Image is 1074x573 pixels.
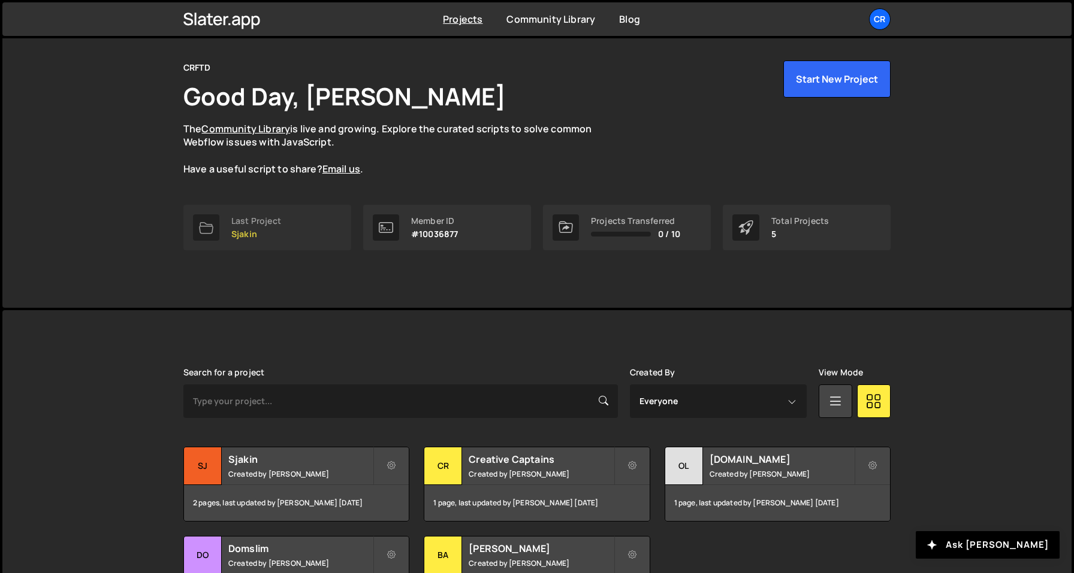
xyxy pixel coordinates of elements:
small: Created by [PERSON_NAME] [228,469,373,479]
p: 5 [771,229,829,239]
div: Sj [184,447,222,485]
input: Type your project... [183,384,618,418]
label: Created By [630,368,675,377]
a: Cr Creative Captains Created by [PERSON_NAME] 1 page, last updated by [PERSON_NAME] [DATE] [424,447,650,522]
div: CRFTD [183,60,210,75]
div: Total Projects [771,216,829,226]
span: 0 / 10 [658,229,680,239]
a: Email us [322,162,360,175]
small: Created by [PERSON_NAME] [710,469,854,479]
div: ol [665,447,703,485]
div: Cr [424,447,462,485]
h2: [DOMAIN_NAME] [710,453,854,466]
button: Start New Project [783,60,891,98]
a: ol [DOMAIN_NAME] Created by [PERSON_NAME] 1 page, last updated by [PERSON_NAME] [DATE] [665,447,891,522]
a: Projects [443,13,482,26]
a: Last Project Sjakin [183,205,351,250]
p: Sjakin [231,229,281,239]
a: Community Library [201,122,290,135]
div: Last Project [231,216,281,226]
small: Created by [PERSON_NAME] [469,469,613,479]
h2: Domslim [228,542,373,555]
div: Member ID [411,216,458,226]
small: Created by [PERSON_NAME] [469,558,613,568]
label: View Mode [819,368,863,377]
a: Blog [619,13,640,26]
label: Search for a project [183,368,264,377]
h2: Creative Captains [469,453,613,466]
div: Projects Transferred [591,216,680,226]
small: Created by [PERSON_NAME] [228,558,373,568]
a: Sj Sjakin Created by [PERSON_NAME] 2 pages, last updated by [PERSON_NAME] [DATE] [183,447,409,522]
p: The is live and growing. Explore the curated scripts to solve common Webflow issues with JavaScri... [183,122,615,176]
h2: Sjakin [228,453,373,466]
div: 2 pages, last updated by [PERSON_NAME] [DATE] [184,485,409,521]
a: Community Library [506,13,595,26]
h2: [PERSON_NAME] [469,542,613,555]
div: 1 page, last updated by [PERSON_NAME] [DATE] [424,485,649,521]
div: 1 page, last updated by [PERSON_NAME] [DATE] [665,485,890,521]
h1: Good Day, [PERSON_NAME] [183,80,506,113]
button: Ask [PERSON_NAME] [916,531,1060,559]
p: #10036877 [411,229,458,239]
a: CR [869,8,891,30]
